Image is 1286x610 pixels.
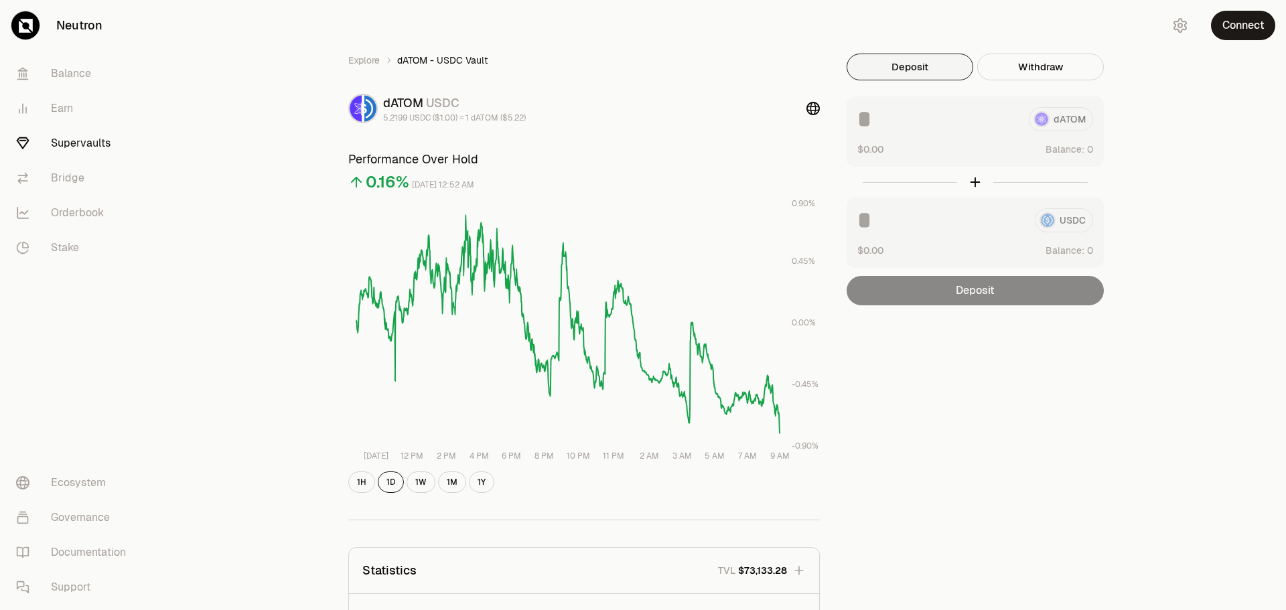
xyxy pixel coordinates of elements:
span: $73,133.28 [738,564,787,577]
span: Balance: [1046,143,1084,156]
tspan: -0.90% [792,441,818,451]
a: Stake [5,230,145,265]
tspan: 4 PM [470,451,489,461]
tspan: 2 PM [437,451,456,461]
span: Balance: [1046,244,1084,257]
button: Connect [1211,11,1275,40]
a: Governance [5,500,145,535]
tspan: [DATE] [364,451,388,461]
a: Support [5,570,145,605]
p: TVL [718,564,735,577]
button: $0.00 [857,243,883,257]
tspan: 12 PM [401,451,423,461]
tspan: 0.00% [792,317,816,328]
h3: Performance Over Hold [348,150,820,169]
tspan: 9 AM [770,451,790,461]
a: Supervaults [5,126,145,161]
tspan: 3 AM [672,451,692,461]
img: dATOM Logo [350,95,362,122]
tspan: 5 AM [705,451,725,461]
tspan: 7 AM [738,451,757,461]
img: USDC Logo [364,95,376,122]
a: Bridge [5,161,145,196]
button: 1M [438,471,466,493]
span: USDC [426,95,459,110]
a: Explore [348,54,380,67]
button: $0.00 [857,142,883,156]
button: 1H [348,471,375,493]
tspan: 11 PM [603,451,624,461]
tspan: 0.90% [792,198,815,209]
button: Deposit [847,54,973,80]
a: Orderbook [5,196,145,230]
button: Withdraw [977,54,1104,80]
tspan: 10 PM [567,451,590,461]
a: Documentation [5,535,145,570]
tspan: 0.45% [792,256,815,266]
a: Ecosystem [5,465,145,500]
button: 1W [407,471,435,493]
div: [DATE] 12:52 AM [412,177,474,193]
tspan: 2 AM [640,451,659,461]
button: StatisticsTVL$73,133.28 [349,548,819,593]
p: Statistics [362,561,417,580]
div: dATOM [383,94,526,112]
a: Earn [5,91,145,126]
tspan: -0.45% [792,379,818,390]
tspan: 6 PM [502,451,521,461]
nav: breadcrumb [348,54,820,67]
tspan: 8 PM [534,451,554,461]
div: 5.2199 USDC ($1.00) = 1 dATOM ($5.22) [383,112,526,123]
a: Balance [5,56,145,91]
button: 1Y [469,471,494,493]
button: 1D [378,471,404,493]
div: 0.16% [366,171,409,193]
span: dATOM - USDC Vault [397,54,488,67]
